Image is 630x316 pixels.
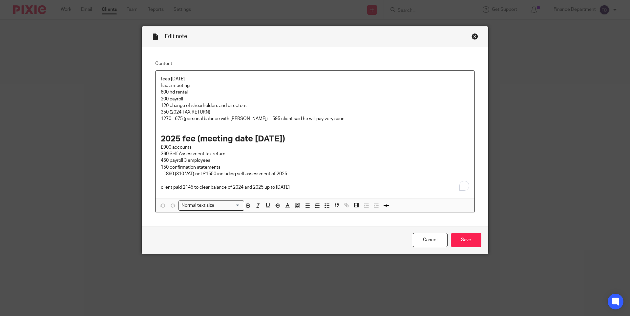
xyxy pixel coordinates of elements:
[161,89,469,95] p: 600 hd rental
[161,76,469,82] p: fees [DATE]
[161,157,469,164] p: 450 payroll 3 employees
[161,135,285,143] strong: 2025 fee (meeting date [DATE])
[413,233,448,247] a: Cancel
[161,184,469,191] p: client paid 2145 to clear balance of 2024 and 2025 up to [DATE]
[161,171,469,177] p: =1860 (310 VAT) net £1550 including self assessment of 2025
[161,151,469,157] p: 360 Self Assessment tax return
[178,200,244,211] div: Search for option
[472,33,478,40] div: Close this dialog window
[165,34,187,39] span: Edit note
[161,82,469,89] p: had a meeting
[156,71,474,199] div: To enrich screen reader interactions, please activate Accessibility in Grammarly extension settings
[451,233,481,247] input: Save
[161,164,469,171] p: 150 confirmation statements
[155,60,475,67] label: Content
[217,202,240,209] input: Search for option
[180,202,216,209] span: Normal text size
[161,96,469,102] p: 200 payroll
[161,109,469,116] p: 350 (2024 TAX RETURN)
[161,116,469,122] p: 1270 - 675 (personal balance with [PERSON_NAME]) = 595 client said he will pay very soon
[161,144,469,151] p: £900 accounts
[161,102,469,109] p: 120 change of shearholders and directors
